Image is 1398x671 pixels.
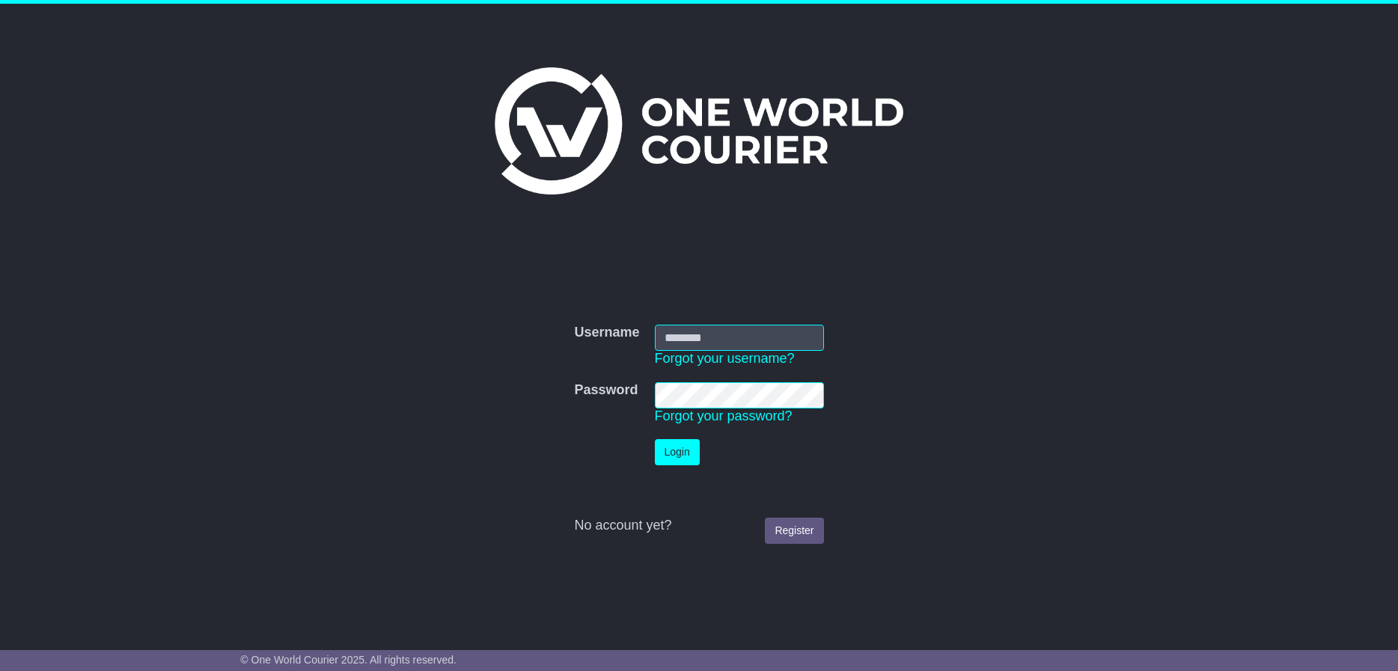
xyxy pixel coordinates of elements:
img: One World [495,67,903,194]
div: No account yet? [574,518,823,534]
a: Register [765,518,823,544]
a: Forgot your username? [655,351,795,366]
label: Username [574,325,639,341]
span: © One World Courier 2025. All rights reserved. [240,654,457,666]
button: Login [655,439,700,465]
a: Forgot your password? [655,408,793,423]
label: Password [574,382,638,399]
